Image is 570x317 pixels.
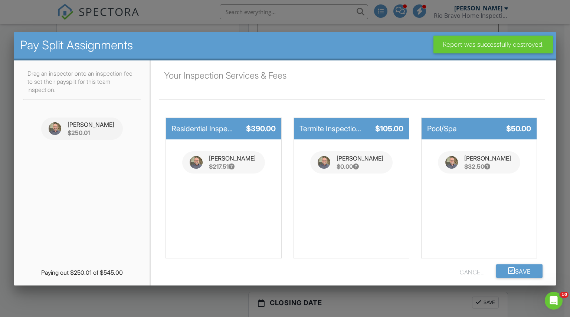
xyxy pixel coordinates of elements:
div: Residential Inspection [171,123,234,134]
div: Pool/Spa [427,123,489,134]
div: $390.00 [234,123,275,134]
img: img_3813_1_.jpg [318,156,330,169]
p: Drag an inspector onto an inspection fee to set their paysplit for this team inspection. [23,69,141,93]
div: $217.51 [209,162,258,171]
h2: Pay Split Assignments [20,38,550,53]
div: Report was successfully destroyed. [433,36,553,53]
button: Save [496,264,543,278]
span: 10 [560,292,569,298]
div: $105.00 [362,123,403,134]
iframe: Intercom live chat [545,292,563,310]
div: [PERSON_NAME] [337,154,385,162]
img: img_3813_1_.jpg [445,156,458,169]
img: img_3813_1_.jpg [49,122,61,135]
div: $0.00 [337,162,385,171]
div: [PERSON_NAME] [464,154,513,162]
img: img_3813_1_.jpg [190,156,202,169]
div: [PERSON_NAME] [209,154,258,162]
div: $250.01 [68,129,115,137]
div: [PERSON_NAME] [68,120,115,129]
span: Your Inspection Services & Fees [164,70,286,81]
div: Termite Inspection WDI [299,123,362,134]
button: Cancel [460,264,484,278]
div: Paying out $250.01 of $545.00 [14,268,150,277]
div: $32.50 [464,162,513,171]
div: $50.00 [489,123,531,134]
